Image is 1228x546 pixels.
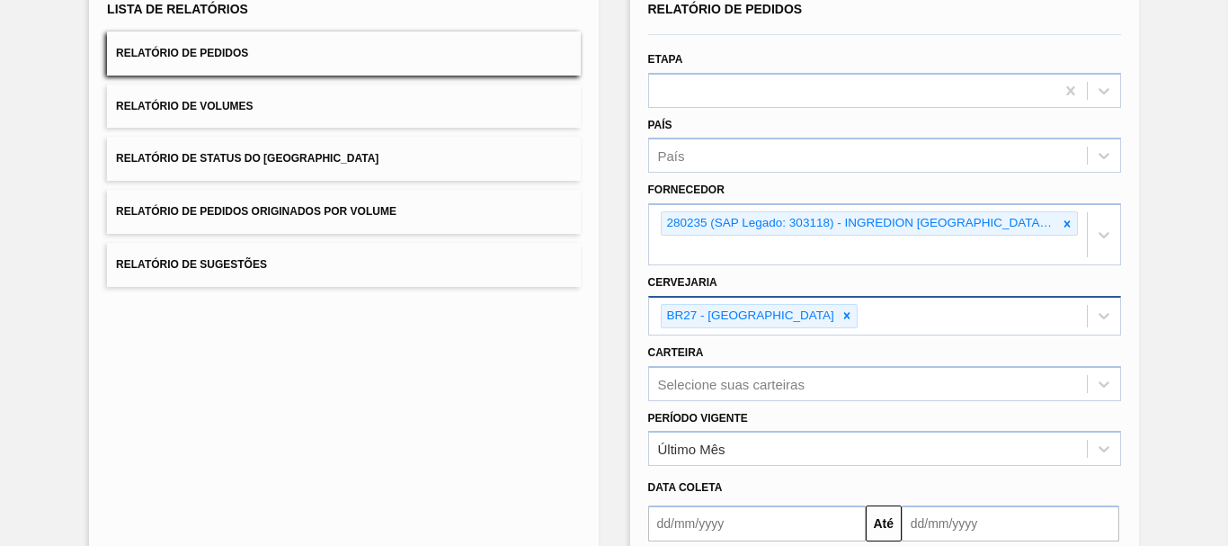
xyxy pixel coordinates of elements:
[648,412,748,425] label: Período Vigente
[116,258,267,271] span: Relatório de Sugestões
[662,305,837,327] div: BR27 - [GEOGRAPHIC_DATA]
[902,506,1119,542] input: dd/mm/yyyy
[648,346,704,359] label: Carteira
[116,205,396,218] span: Relatório de Pedidos Originados por Volume
[662,212,1057,235] div: 280235 (SAP Legado: 303118) - INGREDION [GEOGRAPHIC_DATA] INGREDIENTES
[116,47,248,59] span: Relatório de Pedidos
[107,190,580,234] button: Relatório de Pedidos Originados por Volume
[107,2,248,16] span: Lista de Relatórios
[648,119,672,131] label: País
[107,137,580,181] button: Relatório de Status do [GEOGRAPHIC_DATA]
[116,100,253,112] span: Relatório de Volumes
[107,85,580,129] button: Relatório de Volumes
[107,31,580,76] button: Relatório de Pedidos
[658,148,685,164] div: País
[648,183,725,196] label: Fornecedor
[107,243,580,287] button: Relatório de Sugestões
[116,152,378,165] span: Relatório de Status do [GEOGRAPHIC_DATA]
[658,442,725,457] div: Último Mês
[648,276,717,289] label: Cervejaria
[648,53,683,66] label: Etapa
[648,481,723,494] span: Data coleta
[866,506,902,542] button: Até
[648,2,803,16] span: Relatório de Pedidos
[648,506,866,542] input: dd/mm/yyyy
[658,376,805,391] div: Selecione suas carteiras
